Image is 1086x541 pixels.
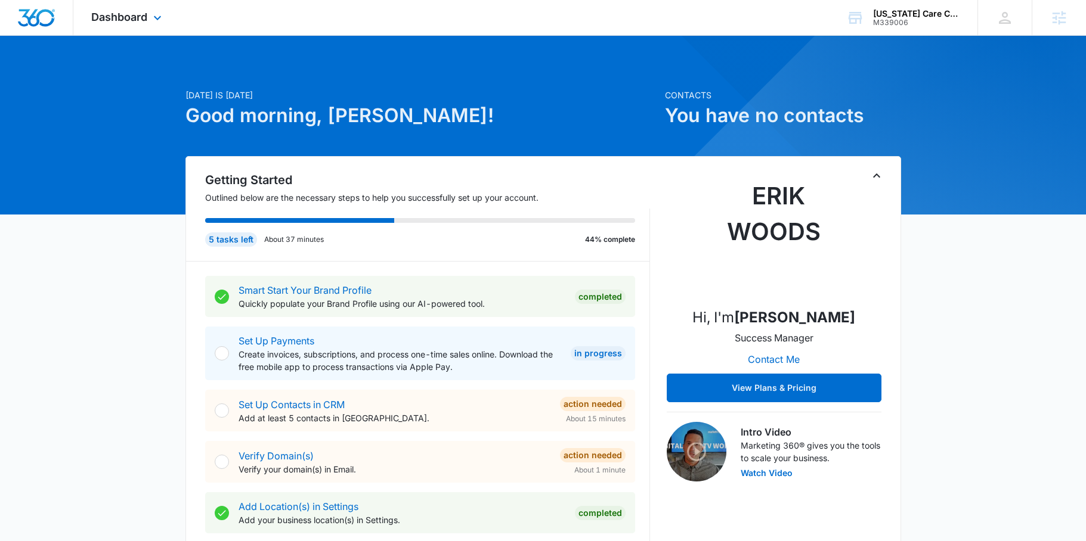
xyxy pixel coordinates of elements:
p: Verify your domain(s) in Email. [239,463,550,475]
div: 5 tasks left [205,232,257,247]
h1: Good morning, [PERSON_NAME]! [185,101,658,130]
h3: Intro Video [741,425,881,439]
a: Smart Start Your Brand Profile [239,284,372,296]
p: Add your business location(s) in Settings. [239,514,565,526]
button: Watch Video [741,469,793,477]
span: About 15 minutes [566,413,626,424]
a: Set Up Contacts in CRM [239,399,345,411]
div: account name [873,9,960,18]
div: In Progress [571,346,626,360]
div: Action Needed [560,448,626,462]
a: Add Location(s) in Settings [239,500,358,512]
span: About 1 minute [574,465,626,475]
p: Outlined below are the necessary steps to help you successfully set up your account. [205,191,650,204]
div: Completed [575,506,626,520]
p: Contacts [665,89,901,101]
button: View Plans & Pricing [667,374,881,402]
p: Quickly populate your Brand Profile using our AI-powered tool. [239,297,565,310]
h1: You have no contacts [665,101,901,130]
p: Create invoices, subscriptions, and process one-time sales online. Download the free mobile app t... [239,348,561,373]
div: account id [873,18,960,27]
p: [DATE] is [DATE] [185,89,658,101]
p: Hi, I'm [692,307,855,328]
img: Erik Woods [714,178,834,297]
a: Set Up Payments [239,335,314,347]
span: Dashboard [91,11,147,23]
p: Marketing 360® gives you the tools to scale your business. [741,439,881,464]
img: Intro Video [667,422,726,481]
div: Action Needed [560,397,626,411]
button: Toggle Collapse [870,169,884,183]
button: Contact Me [736,345,812,374]
p: Success Manager [735,331,813,345]
h2: Getting Started [205,171,650,189]
p: Add at least 5 contacts in [GEOGRAPHIC_DATA]. [239,412,550,424]
p: 44% complete [585,234,635,245]
strong: [PERSON_NAME] [734,309,855,326]
div: Completed [575,290,626,304]
p: About 37 minutes [264,234,324,245]
a: Verify Domain(s) [239,450,314,462]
